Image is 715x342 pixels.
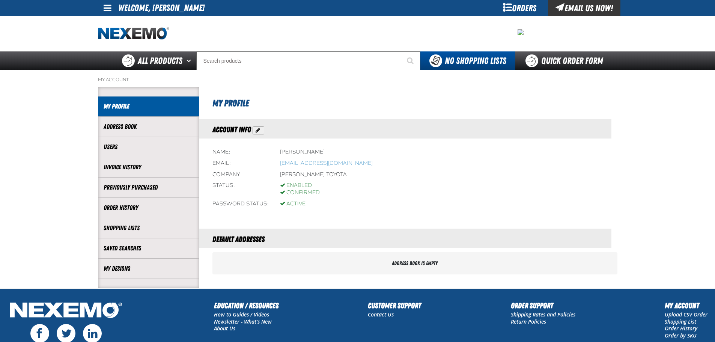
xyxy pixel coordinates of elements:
img: 2478c7e4e0811ca5ea97a8c95d68d55a.jpeg [518,29,524,35]
a: Order by SKU [665,332,697,339]
a: Shopping List [665,318,696,325]
span: My Profile [212,98,249,108]
a: Order History [665,325,697,332]
a: Users [104,143,194,151]
a: My Account [98,77,129,83]
h2: Order Support [511,300,575,311]
a: Shipping Rates and Policies [511,311,575,318]
button: Start Searching [402,51,420,70]
a: My Profile [104,102,194,111]
a: Saved Searches [104,244,194,253]
a: Quick Order Form [515,51,617,70]
a: Shopping Lists [104,224,194,232]
div: [PERSON_NAME] [280,149,325,156]
div: Name [212,149,269,156]
img: Nexemo Logo [8,300,124,322]
a: Address Book [104,122,194,131]
a: How to Guides / Videos [214,311,269,318]
img: Nexemo logo [98,27,169,40]
div: Active [280,200,306,208]
a: Order History [104,203,194,212]
div: Email [212,160,269,167]
a: Invoice History [104,163,194,172]
a: Home [98,27,169,40]
span: Default Addresses [212,235,265,244]
a: Previously Purchased [104,183,194,192]
span: Account Info [212,125,251,134]
h2: Customer Support [368,300,421,311]
a: Contact Us [368,311,394,318]
div: Address book is empty [212,252,617,274]
h2: My Account [665,300,707,311]
nav: Breadcrumbs [98,77,617,83]
button: Action Edit Account Information [253,127,264,134]
div: Password status [212,200,269,208]
a: Return Policies [511,318,546,325]
a: My Designs [104,264,194,273]
bdo: [EMAIL_ADDRESS][DOMAIN_NAME] [280,160,373,166]
button: You do not have available Shopping Lists. Open to Create a New List [420,51,515,70]
input: Search [196,51,420,70]
a: Opens a default email client to write an email to vtoreceptionist@vtaig.com [280,160,373,166]
a: Newsletter - What's New [214,318,272,325]
div: Company [212,171,269,178]
span: All Products [138,54,182,68]
div: Enabled [280,182,320,189]
a: About Us [214,325,235,332]
h2: Education / Resources [214,300,278,311]
a: Upload CSV Order [665,311,707,318]
span: No Shopping Lists [445,56,506,66]
div: [PERSON_NAME] Toyota [280,171,347,178]
div: Confirmed [280,189,320,196]
button: Open All Products pages [184,51,196,70]
div: Status [212,182,269,196]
